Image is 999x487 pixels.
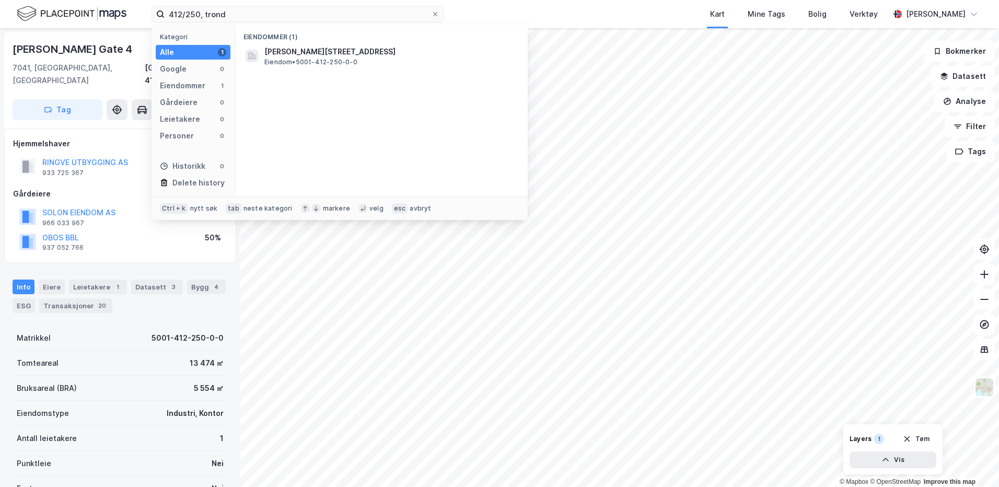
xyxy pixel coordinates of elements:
div: Kart [710,8,725,20]
div: 937 052 766 [42,243,84,252]
div: tab [226,203,241,214]
div: 4 [211,282,222,292]
div: 5001-412-250-0-0 [152,332,224,344]
div: Eiendommer [160,79,205,92]
div: Antall leietakere [17,432,77,445]
div: 0 [218,132,226,140]
div: Eiendommer (1) [235,25,528,43]
div: 20 [96,300,108,311]
div: 1 [218,48,226,56]
div: Nei [212,457,224,470]
div: 933 725 367 [42,169,84,177]
div: Personer [160,130,194,142]
a: OpenStreetMap [870,478,921,485]
div: Eiere [39,280,65,294]
div: Google [160,63,187,75]
div: Bygg [187,280,226,294]
div: 5 554 ㎡ [194,382,224,395]
a: Improve this map [924,478,975,485]
div: markere [323,204,350,213]
div: 0 [218,65,226,73]
button: Filter [945,116,995,137]
div: Tomteareal [17,357,59,369]
div: 1 [220,432,224,445]
div: Layers [850,435,872,443]
div: neste kategori [243,204,293,213]
div: nytt søk [190,204,218,213]
div: Transaksjoner [39,298,112,313]
div: Leietakere [69,280,127,294]
div: Mine Tags [748,8,785,20]
div: Info [13,280,34,294]
div: avbryt [410,204,431,213]
div: Leietakere [160,113,200,125]
button: Bokmerker [924,41,995,62]
input: Søk på adresse, matrikkel, gårdeiere, leietakere eller personer [165,6,431,22]
div: 3 [168,282,179,292]
button: Datasett [931,66,995,87]
div: Ctrl + k [160,203,188,214]
a: Mapbox [840,478,868,485]
div: 1 [218,82,226,90]
div: esc [392,203,408,214]
div: Industri, Kontor [167,407,224,420]
div: 13 474 ㎡ [190,357,224,369]
div: Delete history [172,177,225,189]
iframe: Chat Widget [947,437,999,487]
button: Tøm [896,431,936,447]
div: 1 [112,282,123,292]
div: Verktøy [850,8,878,20]
img: Z [974,377,994,397]
div: 0 [218,162,226,170]
div: Hjemmelshaver [13,137,227,150]
div: Bolig [808,8,827,20]
div: Historikk [160,160,205,172]
div: 966 033 967 [42,219,84,227]
button: Analyse [934,91,995,112]
div: Kontrollprogram for chat [947,437,999,487]
div: Gårdeiere [160,96,198,109]
div: Eiendomstype [17,407,69,420]
div: [PERSON_NAME] [906,8,966,20]
div: 7041, [GEOGRAPHIC_DATA], [GEOGRAPHIC_DATA] [13,62,145,87]
div: Datasett [131,280,183,294]
div: Alle [160,46,174,59]
img: logo.f888ab2527a4732fd821a326f86c7f29.svg [17,5,126,23]
button: Tag [13,99,102,120]
div: Gårdeiere [13,188,227,200]
div: [GEOGRAPHIC_DATA], 412/250 [145,62,228,87]
div: velg [369,204,384,213]
div: 1 [874,434,884,444]
div: ESG [13,298,35,313]
div: 0 [218,115,226,123]
div: Bruksareal (BRA) [17,382,77,395]
button: Vis [850,451,936,468]
span: Eiendom • 5001-412-250-0-0 [264,58,357,66]
div: 50% [205,231,221,244]
button: Tags [946,141,995,162]
div: Kategori [160,33,230,41]
span: [PERSON_NAME][STREET_ADDRESS] [264,45,515,58]
div: 0 [218,98,226,107]
div: Matrikkel [17,332,51,344]
div: Punktleie [17,457,51,470]
div: [PERSON_NAME] Gate 4 [13,41,134,57]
